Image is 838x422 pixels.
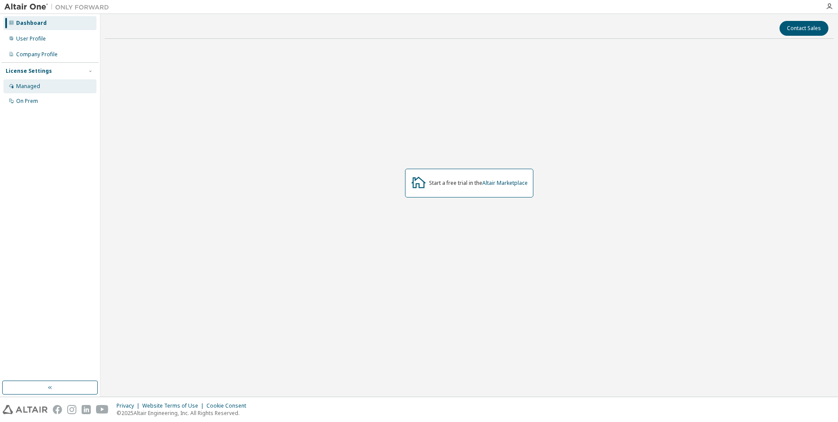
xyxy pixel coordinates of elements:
button: Contact Sales [780,21,828,36]
img: facebook.svg [53,405,62,414]
img: youtube.svg [96,405,109,414]
img: altair_logo.svg [3,405,48,414]
p: © 2025 Altair Engineering, Inc. All Rights Reserved. [117,409,251,417]
img: linkedin.svg [82,405,91,414]
div: Privacy [117,402,142,409]
div: Managed [16,83,40,90]
div: License Settings [6,68,52,75]
div: Company Profile [16,51,58,58]
div: User Profile [16,35,46,42]
a: Altair Marketplace [482,179,528,187]
div: Dashboard [16,20,47,27]
div: Website Terms of Use [142,402,206,409]
div: Cookie Consent [206,402,251,409]
div: On Prem [16,98,38,105]
img: Altair One [4,3,113,11]
img: instagram.svg [67,405,76,414]
div: Start a free trial in the [429,180,528,187]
